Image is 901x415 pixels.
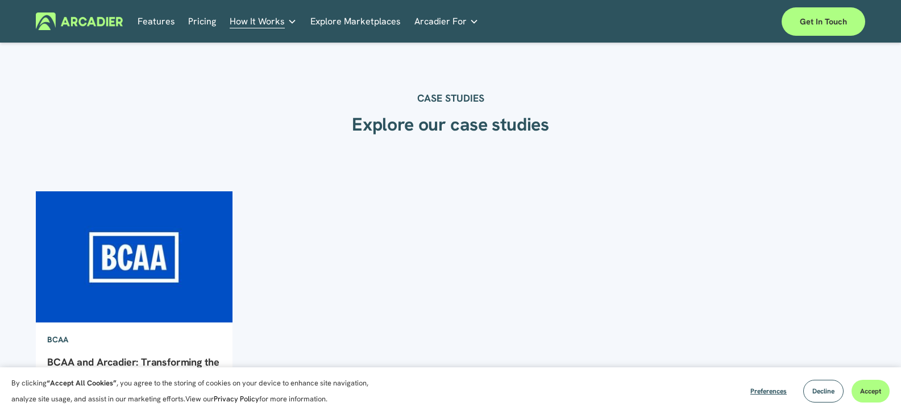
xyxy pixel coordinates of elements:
a: Pricing [188,12,216,30]
a: folder dropdown [414,12,479,30]
a: BCAA and Arcadier: Transforming the Used Car Market with a Secure, User-Friendly Marketplace [47,355,221,395]
span: How It Works [230,14,285,30]
img: BCAA and Arcadier: Transforming the Used Car Market with a Secure, User-Friendly Marketplace [35,190,234,323]
span: Preferences [750,387,787,396]
button: Accept [852,380,890,403]
strong: CASE STUDIES [417,91,484,104]
span: Accept [860,387,881,396]
a: folder dropdown [230,12,297,30]
span: Arcadier For [414,14,467,30]
p: By clicking , you agree to the storing of cookies on your device to enhance site navigation, anal... [11,375,381,407]
strong: “Accept All Cookies” [47,378,117,388]
a: Features [138,12,175,30]
strong: Explore our case studies [352,112,549,136]
a: Privacy Policy [214,394,259,404]
img: Arcadier [36,12,123,30]
button: Decline [803,380,844,403]
a: Explore Marketplaces [310,12,401,30]
a: BCAA [36,323,79,356]
span: Decline [812,387,834,396]
a: Get in touch [782,7,865,36]
button: Preferences [742,380,795,403]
